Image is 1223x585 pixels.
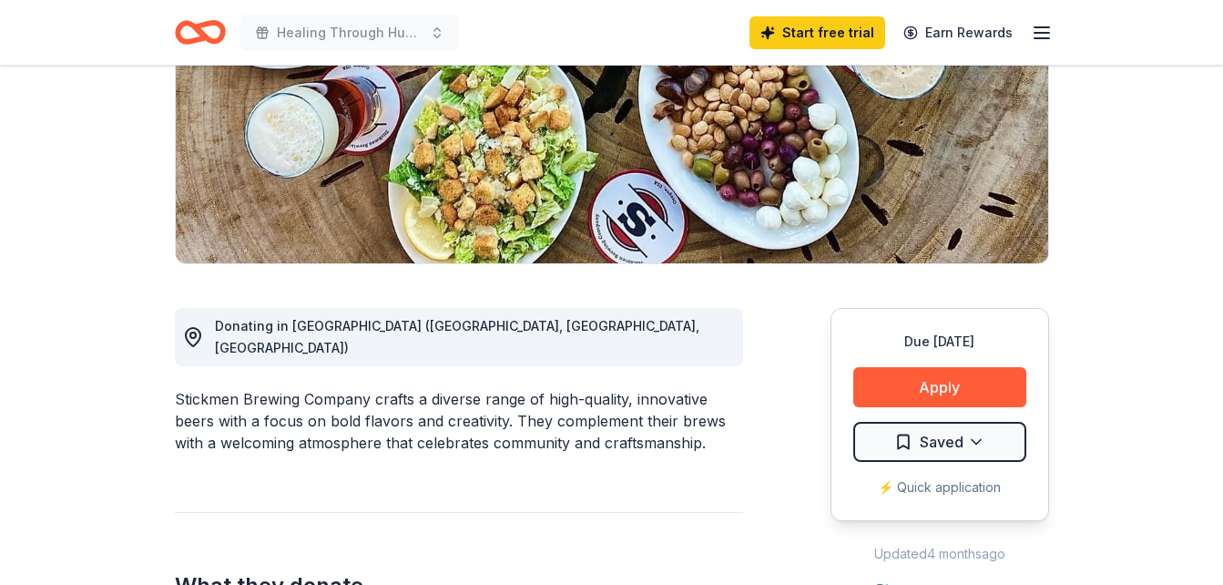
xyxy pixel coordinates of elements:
div: Updated 4 months ago [831,543,1049,565]
button: Healing Through Humor/Laughter is the Best Medicine [240,15,459,51]
span: Saved [920,430,963,454]
span: Healing Through Humor/Laughter is the Best Medicine [277,22,423,44]
button: Apply [853,367,1026,407]
a: Home [175,11,226,54]
button: Saved [853,422,1026,462]
a: Start free trial [749,16,885,49]
a: Earn Rewards [892,16,1024,49]
span: Donating in [GEOGRAPHIC_DATA] ([GEOGRAPHIC_DATA], [GEOGRAPHIC_DATA], [GEOGRAPHIC_DATA]) [215,318,699,355]
div: ⚡️ Quick application [853,477,1026,498]
div: Stickmen Brewing Company crafts a diverse range of high-quality, innovative beers with a focus on... [175,388,743,454]
div: Due [DATE] [853,331,1026,353]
